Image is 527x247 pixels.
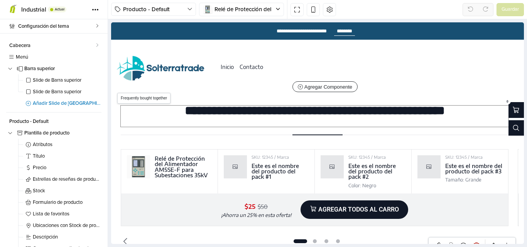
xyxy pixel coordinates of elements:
[23,86,101,97] a: Slide de Barra superior
[24,66,101,71] span: Barra superior
[55,8,64,11] span: Actual
[33,89,101,94] span: Slide de Barra superior
[33,223,101,228] span: Ubicaciones con Stock de producto
[21,6,46,13] span: Industrial
[189,178,297,197] a: Agregar todos al carro
[6,51,101,63] a: Menú
[334,133,391,137] div: SKU: 12345 / Marca
[33,212,101,217] span: Lista de favoritos
[33,235,101,240] span: Descripción
[199,214,208,223] span: Go to slide 2
[128,39,152,50] a: Contacto
[33,165,101,170] span: Precio
[346,217,359,230] a: Ocultar
[140,133,198,137] div: SKU: 12345 / Marca
[5,127,402,204] div: 1 / 4
[187,62,241,67] span: Agregar Componente
[111,3,196,16] button: Producto - Default
[147,179,157,189] span: $50
[181,214,197,223] span: Go to slide 1
[23,208,101,220] a: Lista de favoritos
[24,131,101,136] span: Plantilla de producto
[181,59,247,70] button: Agregar Componente
[319,217,333,230] a: Editar
[497,3,524,16] button: Guardar
[23,162,101,173] a: Precio
[397,80,413,96] button: Abrir carro
[359,217,372,230] a: Eliminar
[33,101,101,106] span: Añadir Slide de [GEOGRAPHIC_DATA]
[6,71,59,81] span: Frequently bought together
[15,97,101,109] a: Añadir Slide de [GEOGRAPHIC_DATA]
[110,39,123,50] a: Inicio
[33,78,101,83] span: Slide de Barra superior
[376,217,389,230] a: Mover hacia arriba
[110,190,180,195] div: ¡Ahorra un 25% en esta oferta!
[6,127,101,139] a: Plantilla de producto
[10,214,21,223] button: Previous slide
[389,217,402,230] a: Mover hacia abajo
[123,5,187,14] span: Producto - Default
[237,141,294,157] a: Este es el nombre del producto del pack #2
[33,188,101,193] span: Stock
[6,40,101,51] a: Cabecera
[23,139,101,150] a: Atributos
[33,177,101,182] span: Estrellas de reseñas de producto
[222,214,231,223] span: Go to slide 4
[33,154,101,159] span: Título
[23,150,101,162] a: Título
[44,133,101,156] div: Relé de Protección del Alimentador AM5SE-F para Subestaciones 35kV
[23,231,101,243] a: Descripción
[23,220,101,231] a: Ubicaciones con Stock de producto
[16,55,101,60] span: Menú
[334,141,391,152] a: Este es el nombre del producto del pack #3
[133,179,144,189] span: $25
[237,133,294,137] div: SKU: 12345 / Marca
[211,214,220,223] span: Go to slide 3
[33,142,101,147] span: Atributos
[16,133,39,156] img: Relé de Protección del Alimentador AM5SE-F para Subestaciones 35kV
[394,76,400,82] div: 0
[397,98,413,114] button: Abrir barra de búsqueda
[6,63,101,74] a: Barra superior
[9,119,101,124] span: Producto - Default
[237,161,294,165] div: Color: Negro
[392,214,403,223] button: Next slide
[334,155,391,160] div: Tamaño: Grande
[5,22,96,67] img: Solterratrade
[502,6,519,13] span: Guardar
[140,141,198,157] a: Este es el nombre del producto del pack #1
[23,197,101,208] a: Formulario de producto
[23,74,101,86] a: Slide de Barra superior
[23,185,101,197] a: Stock
[9,43,96,48] span: Cabecera
[18,21,96,32] span: Configuración del tema
[23,173,101,185] a: Estrellas de reseñas de producto
[33,200,101,205] span: Formulario de producto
